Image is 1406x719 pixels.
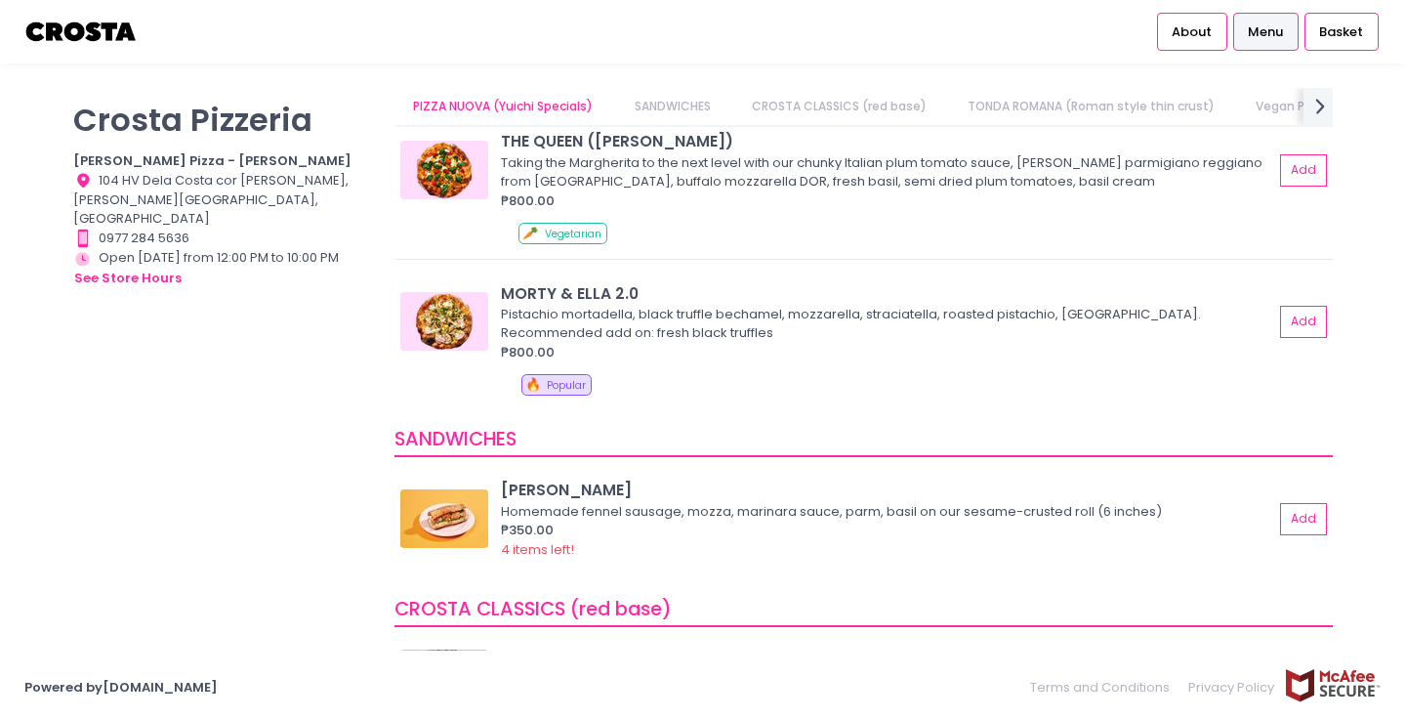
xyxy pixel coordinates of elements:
[1280,306,1327,338] button: Add
[73,268,183,289] button: see store hours
[394,426,517,452] span: SANDWICHES
[1237,88,1348,125] a: Vegan Pizza
[1319,22,1363,42] span: Basket
[525,375,541,394] span: 🔥
[24,15,139,49] img: logo
[1280,154,1327,187] button: Add
[1157,13,1227,50] a: About
[501,521,1273,540] div: ₱350.00
[1280,503,1327,535] button: Add
[73,151,351,170] b: [PERSON_NAME] Pizza - [PERSON_NAME]
[547,378,586,393] span: Popular
[501,343,1273,362] div: ₱800.00
[545,227,601,241] span: Vegetarian
[400,141,488,199] img: THE QUEEN (Margherita)
[1233,13,1299,50] a: Menu
[501,130,1273,152] div: THE QUEEN ([PERSON_NAME])
[949,88,1234,125] a: TONDA ROMANA (Roman style thin crust)
[73,248,370,289] div: Open [DATE] from 12:00 PM to 10:00 PM
[73,229,370,248] div: 0977 284 5636
[1248,22,1283,42] span: Menu
[732,88,945,125] a: CROSTA CLASSICS (red base)
[400,292,488,351] img: MORTY & ELLA 2.0
[1284,668,1382,702] img: mcafee-secure
[1030,668,1179,706] a: Terms and Conditions
[501,649,1273,671] div: Basic Betch
[501,153,1267,191] div: Taking the Margherita to the next level with our chunky Italian plum tomato sauce, [PERSON_NAME] ...
[400,650,488,708] img: Basic Betch
[501,479,1273,501] div: [PERSON_NAME]
[522,224,538,242] span: 🥕
[501,540,574,559] span: 4 items left!
[501,305,1267,343] div: Pistachio mortadella, black truffle bechamel, mozzarella, straciatella, roasted pistachio, [GEOGR...
[24,678,218,697] a: Powered by[DOMAIN_NAME]
[1179,668,1285,706] a: Privacy Policy
[73,101,370,139] p: Crosta Pizzeria
[501,282,1273,305] div: MORTY & ELLA 2.0
[501,502,1267,522] div: Homemade fennel sausage, mozza, marinara sauce, parm, basil on our sesame-crusted roll (6 inches)
[501,191,1273,211] div: ₱800.00
[394,88,612,125] a: PIZZA NUOVA (Yuichi Specials)
[1172,22,1212,42] span: About
[73,171,370,229] div: 104 HV Dela Costa cor [PERSON_NAME], [PERSON_NAME][GEOGRAPHIC_DATA], [GEOGRAPHIC_DATA]
[394,596,672,622] span: CROSTA CLASSICS (red base)
[615,88,729,125] a: SANDWICHES
[400,489,488,548] img: HOAGIE ROLL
